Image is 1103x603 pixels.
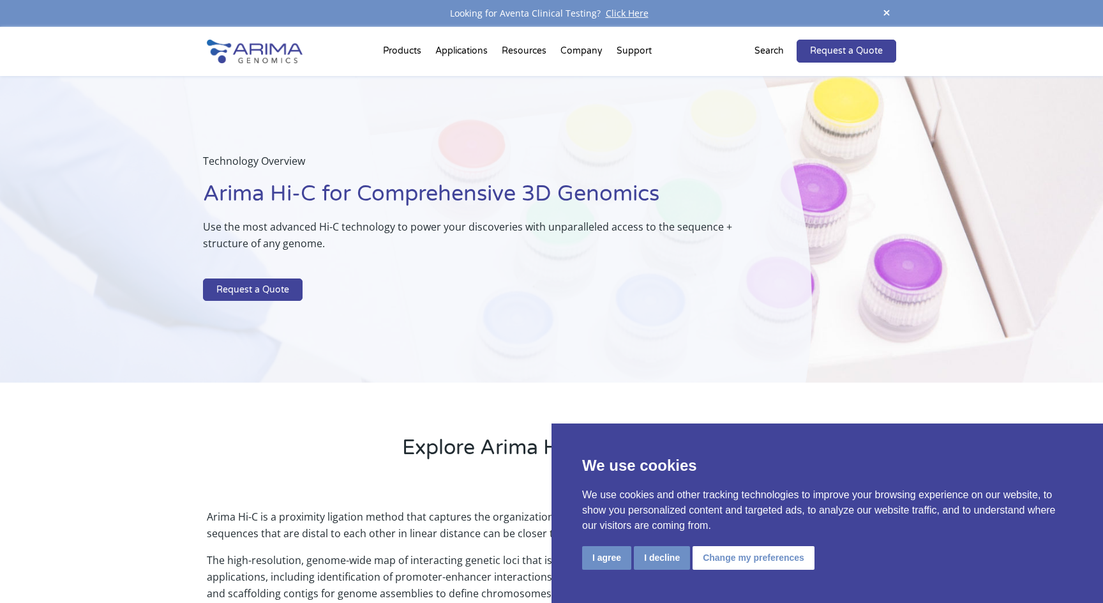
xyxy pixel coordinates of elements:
img: Arima-Genomics-logo [207,40,303,63]
h1: Arima Hi-C for Comprehensive 3D Genomics [203,179,748,218]
a: Request a Quote [203,279,303,301]
p: Search [754,43,784,59]
div: Looking for Aventa Clinical Testing? [207,5,896,22]
button: I agree [582,546,631,570]
button: Change my preferences [693,546,814,570]
p: We use cookies [582,454,1072,477]
p: Use the most advanced Hi-C technology to power your discoveries with unparalleled access to the s... [203,218,748,262]
button: I decline [634,546,690,570]
a: Request a Quote [797,40,896,63]
p: Technology Overview [203,153,748,179]
p: We use cookies and other tracking technologies to improve your browsing experience on our website... [582,487,1072,533]
a: Click Here [601,7,654,19]
p: Arima Hi-C is a proximity ligation method that captures the organizational structure of chromatin... [207,508,896,552]
h2: Explore Arima Hi-C Technology [207,434,896,472]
